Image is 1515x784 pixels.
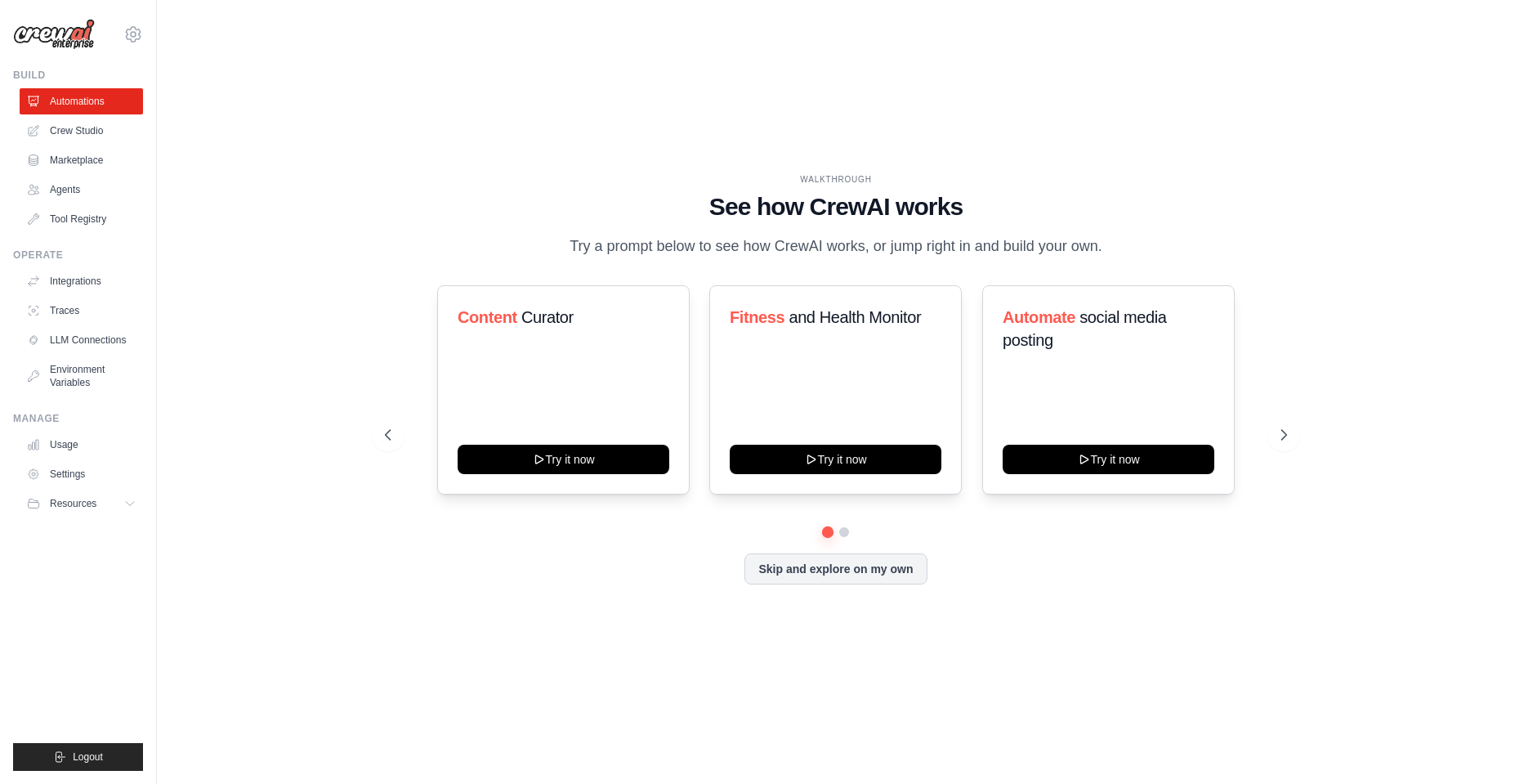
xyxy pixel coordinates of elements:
a: Automations [20,88,143,114]
a: LLM Connections [20,327,143,353]
a: Tool Registry [20,206,143,232]
button: Try it now [730,445,941,474]
a: Settings [20,461,143,487]
a: Usage [20,432,143,458]
div: Manage [13,412,143,425]
div: WALKTHROUGH [385,173,1287,186]
span: Curator [521,308,574,326]
span: social media posting [1003,308,1167,349]
span: Fitness [730,308,784,326]
span: Resources [50,497,96,510]
p: Try a prompt below to see how CrewAI works, or jump right in and build your own. [561,235,1111,258]
iframe: Chat Widget [1433,706,1515,784]
a: Crew Studio [20,118,143,144]
button: Logout [13,743,143,771]
h1: See how CrewAI works [385,192,1287,222]
button: Try it now [1003,445,1214,474]
button: Skip and explore on my own [744,553,927,585]
button: Resources [20,491,143,517]
button: Try it now [458,445,669,474]
a: Environment Variables [20,356,143,396]
img: Logo [13,19,95,50]
a: Marketplace [20,147,143,173]
a: Traces [20,298,143,324]
span: and Health Monitor [789,308,922,326]
div: Operate [13,249,143,262]
div: Build [13,69,143,82]
span: Content [458,308,517,326]
a: Agents [20,177,143,203]
span: Logout [73,750,103,764]
span: Automate [1003,308,1075,326]
a: Integrations [20,268,143,294]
